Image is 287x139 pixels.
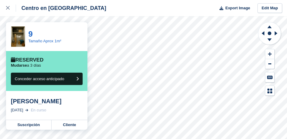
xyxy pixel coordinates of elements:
span: Conceder acceso anticipado [15,77,64,81]
div: En curso [31,107,46,113]
a: 9 [28,29,33,38]
img: 1mts2.png [11,26,25,47]
p: a 3 días [11,63,41,68]
div: [DATE] [11,107,23,113]
button: Zoom Out [265,59,274,69]
button: Keyboard Shortcuts [265,72,274,82]
button: Conceder acceso anticipado [11,73,83,85]
span: Export Image [225,5,250,11]
span: Mudarse [11,63,27,68]
img: arrow-right-light-icn-cde0832a797a2874e46488d9cf13f60e5c3a73dbe684e267c42b8395dfbc2abf.svg [25,109,28,111]
div: [PERSON_NAME] [11,98,83,105]
a: Cliente [52,120,87,130]
button: Map Legend [265,86,274,96]
a: Tamaño Aprox 1m² [28,39,61,43]
button: Export Image [216,3,250,13]
button: Zoom In [265,49,274,59]
div: Centro en [GEOGRAPHIC_DATA] [16,5,106,12]
a: Edit Map [257,3,282,13]
a: Suscripción [6,120,52,130]
div: Reserved [11,57,43,63]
